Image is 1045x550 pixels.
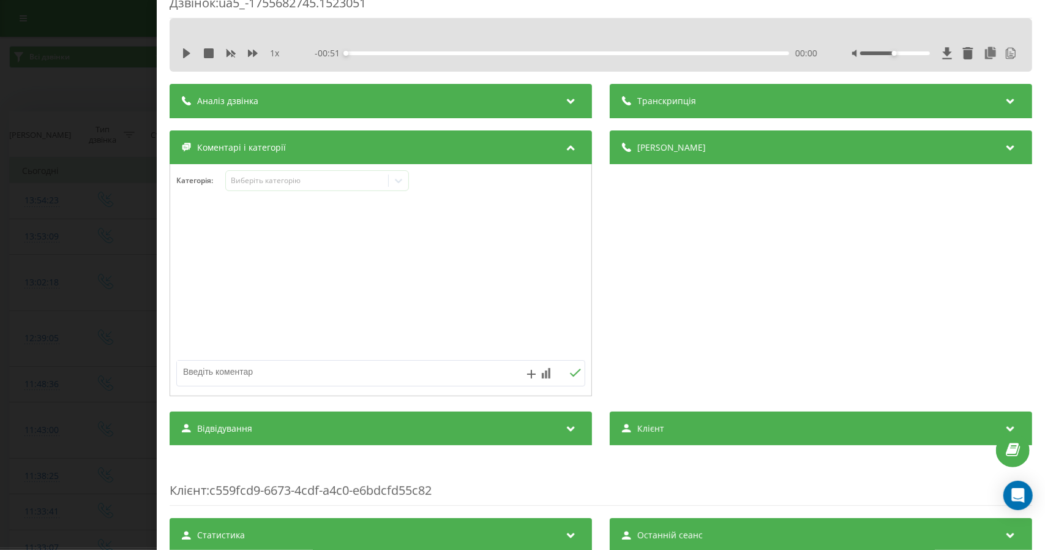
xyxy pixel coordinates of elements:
span: [PERSON_NAME] [637,141,706,154]
div: Accessibility label [891,51,896,56]
span: 1 x [270,47,279,59]
span: Останній сеанс [637,529,703,541]
span: Клієнт [637,423,664,435]
span: Статистика [197,529,245,541]
div: Accessibility label [343,51,348,56]
div: : c559fcd9-6673-4cdf-a4c0-e6bdcfd55c82 [170,458,1032,506]
span: 00:00 [795,47,817,59]
span: Транскрипція [637,95,696,107]
span: Клієнт [170,482,206,499]
span: Коментарі і категорії [197,141,286,154]
span: - 00:51 [315,47,346,59]
h4: Категорія : [176,176,225,185]
div: Open Intercom Messenger [1003,481,1033,510]
span: Відвідування [197,423,252,435]
div: Виберіть категорію [231,176,384,186]
span: Аналіз дзвінка [197,95,258,107]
